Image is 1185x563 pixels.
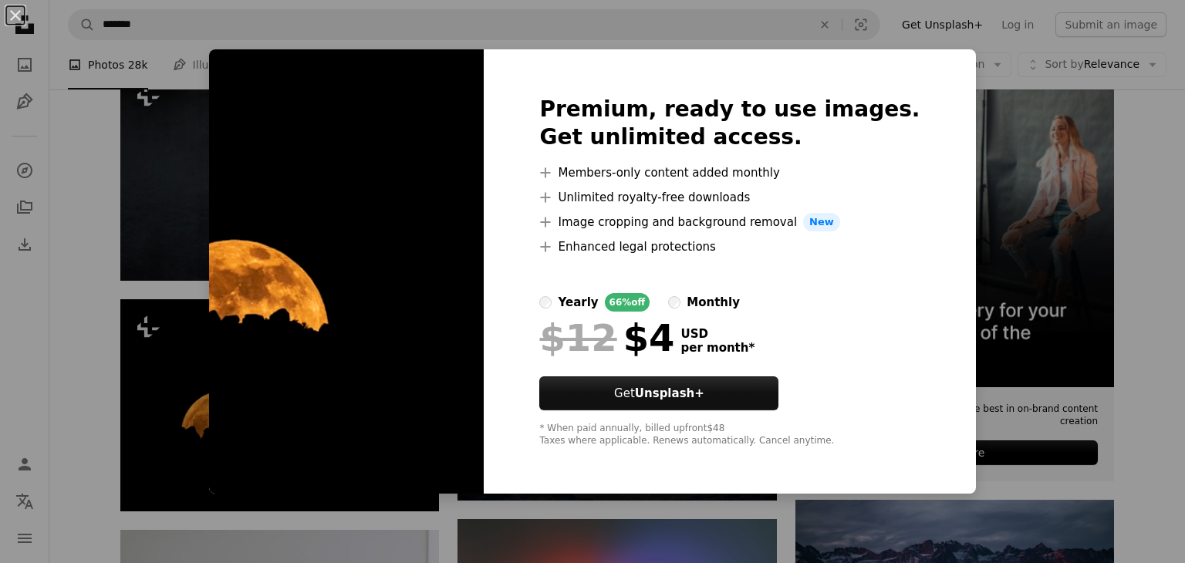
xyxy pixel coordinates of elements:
input: monthly [668,296,680,308]
strong: Unsplash+ [635,386,704,400]
li: Members-only content added monthly [539,164,920,182]
span: per month * [680,341,755,355]
span: $12 [539,318,616,358]
input: yearly66%off [539,296,552,308]
div: monthly [687,293,740,312]
span: USD [680,327,755,341]
div: * When paid annually, billed upfront $48 Taxes where applicable. Renews automatically. Cancel any... [539,423,920,447]
div: 66% off [605,293,650,312]
li: Image cropping and background removal [539,213,920,231]
li: Unlimited royalty-free downloads [539,188,920,207]
span: New [803,213,840,231]
h2: Premium, ready to use images. Get unlimited access. [539,96,920,151]
li: Enhanced legal protections [539,238,920,256]
div: yearly [558,293,598,312]
button: GetUnsplash+ [539,376,778,410]
img: premium_photo-1701091956254-8f24ea99a53b [209,49,484,494]
div: $4 [539,318,674,358]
